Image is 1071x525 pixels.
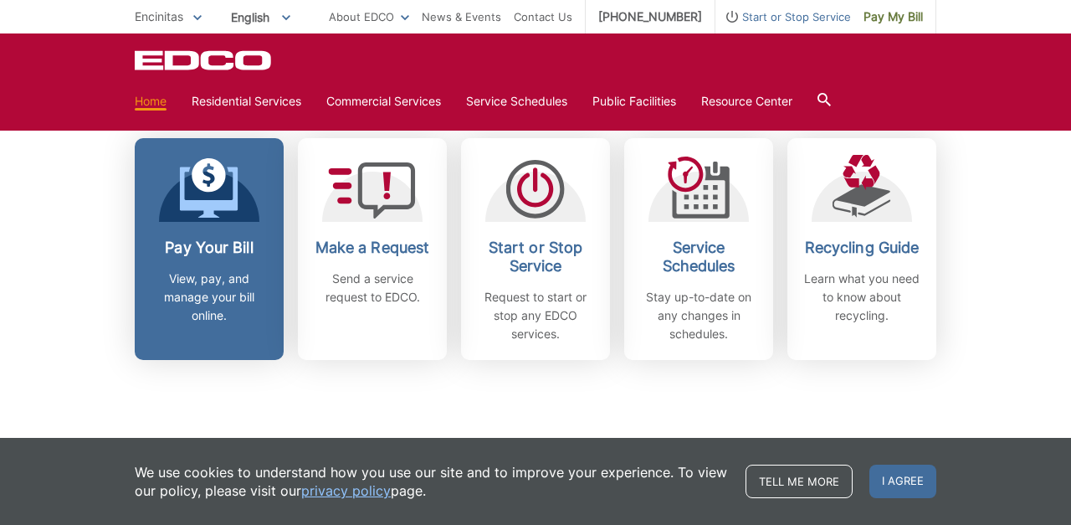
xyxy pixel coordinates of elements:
a: EDCD logo. Return to the homepage. [135,50,274,70]
a: Public Facilities [592,92,676,111]
a: Resource Center [701,92,792,111]
a: Service Schedules Stay up-to-date on any changes in schedules. [624,138,773,360]
a: Pay Your Bill View, pay, and manage your bill online. [135,138,284,360]
span: Encinitas [135,9,183,23]
a: About EDCO [329,8,409,26]
span: English [218,3,303,31]
h2: Pay Your Bill [147,239,271,257]
a: Residential Services [192,92,301,111]
h2: Start or Stop Service [474,239,597,275]
a: Home [135,92,167,111]
p: Request to start or stop any EDCO services. [474,288,597,343]
h2: Service Schedules [637,239,761,275]
a: Service Schedules [466,92,567,111]
p: We use cookies to understand how you use our site and to improve your experience. To view our pol... [135,463,729,500]
p: Send a service request to EDCO. [310,270,434,306]
h2: Recycling Guide [800,239,924,257]
a: Make a Request Send a service request to EDCO. [298,138,447,360]
h2: Make a Request [310,239,434,257]
a: Recycling Guide Learn what you need to know about recycling. [787,138,936,360]
p: Learn what you need to know about recycling. [800,270,924,325]
span: I agree [869,465,936,498]
a: Tell me more [746,465,853,498]
a: privacy policy [301,481,391,500]
a: News & Events [422,8,501,26]
span: Pay My Bill [863,8,923,26]
p: Stay up-to-date on any changes in schedules. [637,288,761,343]
a: Commercial Services [326,92,441,111]
p: View, pay, and manage your bill online. [147,270,271,325]
a: Contact Us [514,8,572,26]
